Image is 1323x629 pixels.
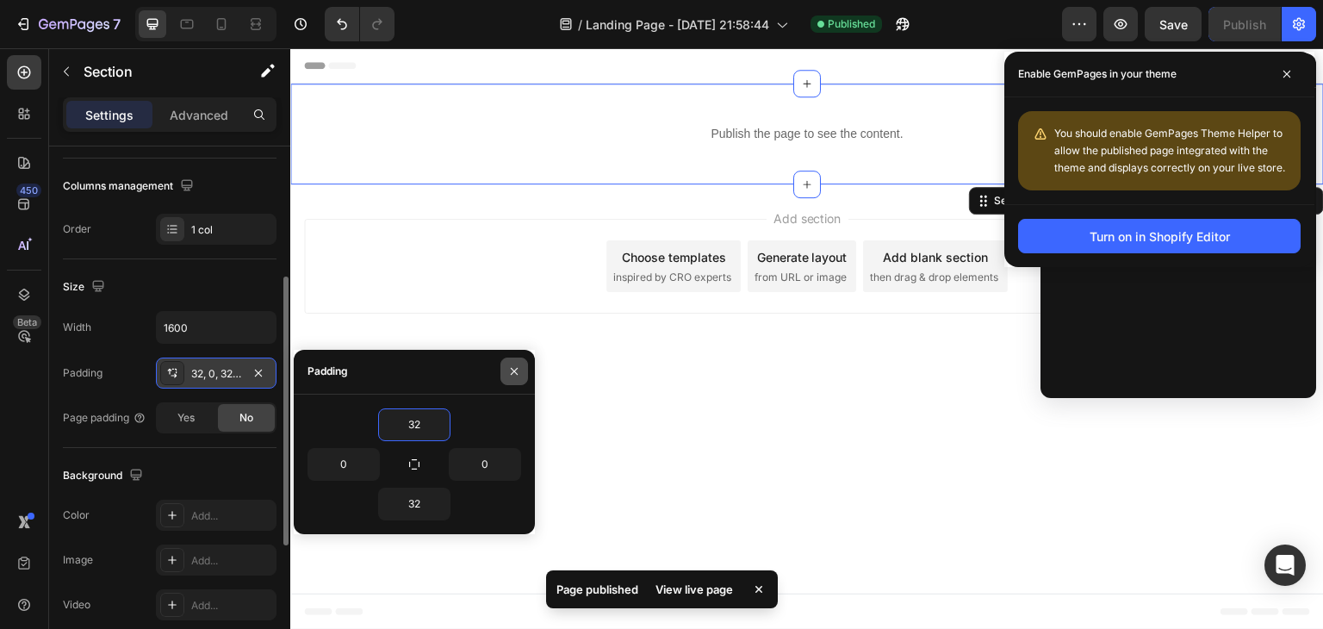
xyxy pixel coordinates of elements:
[63,552,93,568] div: Image
[325,7,394,41] div: Undo/Redo
[1159,17,1188,32] span: Save
[1223,16,1266,34] div: Publish
[783,145,893,160] p: Create Theme Section
[191,553,272,569] div: Add...
[63,365,102,381] div: Padding
[379,489,450,520] input: Auto
[63,410,146,426] div: Page padding
[63,276,109,299] div: Size
[1018,65,1177,83] p: Enable GemPages in your theme
[578,16,582,34] span: /
[828,16,875,32] span: Published
[307,364,348,379] div: Padding
[63,508,90,523] div: Color
[700,145,751,160] div: Section 1
[379,409,450,440] input: Auto
[308,449,379,480] input: Auto
[157,312,276,343] input: Auto
[85,106,134,124] p: Settings
[1054,127,1285,174] span: You should enable GemPages Theme Helper to allow the published page integrated with the theme and...
[239,410,253,426] span: No
[1018,219,1301,253] button: Turn on in Shopify Editor
[464,221,556,237] span: from URL or image
[191,598,272,613] div: Add...
[556,581,638,598] p: Page published
[63,221,91,237] div: Order
[170,106,228,124] p: Advanced
[63,320,91,335] div: Width
[7,7,128,41] button: 7
[63,175,197,198] div: Columns management
[13,315,41,329] div: Beta
[450,449,520,480] input: Auto
[16,184,41,197] div: 450
[191,366,241,382] div: 32, 0, 32, 0
[1145,7,1202,41] button: Save
[63,464,146,488] div: Background
[904,142,980,163] button: AI Content
[84,61,225,82] p: Section
[645,577,743,601] div: View live page
[1090,227,1230,246] div: Turn on in Shopify Editor
[290,48,1323,629] iframe: Design area
[1264,545,1306,586] div: Open Intercom Messenger
[332,200,436,218] div: Choose templates
[191,508,272,524] div: Add...
[63,597,90,613] div: Video
[177,410,195,426] span: Yes
[323,221,441,237] span: inspired by CRO experts
[593,200,698,218] div: Add blank section
[191,222,272,238] div: 1 col
[467,200,557,218] div: Generate layout
[1208,7,1281,41] button: Publish
[586,16,769,34] span: Landing Page - [DATE] 21:58:44
[113,14,121,34] p: 7
[580,221,708,237] span: then drag & drop elements
[476,161,558,179] span: Add section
